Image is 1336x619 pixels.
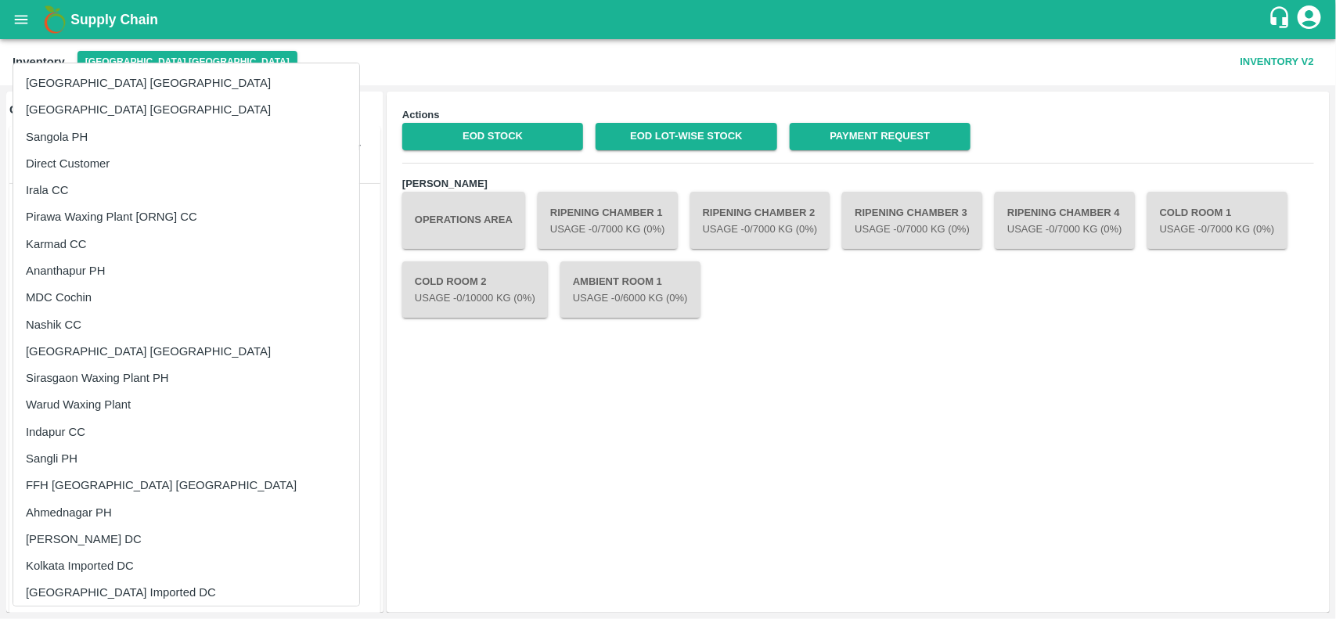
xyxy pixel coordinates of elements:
[13,526,359,552] li: [PERSON_NAME] DC
[13,311,359,338] li: Nashik CC
[13,231,359,257] li: Karmad CC
[13,472,359,498] li: FFH [GEOGRAPHIC_DATA] [GEOGRAPHIC_DATA]
[13,338,359,365] li: [GEOGRAPHIC_DATA] [GEOGRAPHIC_DATA]
[13,203,359,230] li: Pirawa Waxing Plant [ORNG] CC
[13,257,359,284] li: Ananthapur PH
[13,552,359,579] li: Kolkata Imported DC
[13,445,359,472] li: Sangli PH
[13,124,359,150] li: Sangola PH
[13,579,359,606] li: [GEOGRAPHIC_DATA] Imported DC
[13,499,359,526] li: Ahmednagar PH
[13,419,359,445] li: Indapur CC
[13,391,359,418] li: Warud Waxing Plant
[13,96,359,123] li: [GEOGRAPHIC_DATA] [GEOGRAPHIC_DATA]
[13,365,359,391] li: Sirasgaon Waxing Plant PH
[13,177,359,203] li: Irala CC
[13,70,359,96] li: [GEOGRAPHIC_DATA] [GEOGRAPHIC_DATA]
[13,284,359,311] li: MDC Cochin
[13,150,359,177] li: Direct Customer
